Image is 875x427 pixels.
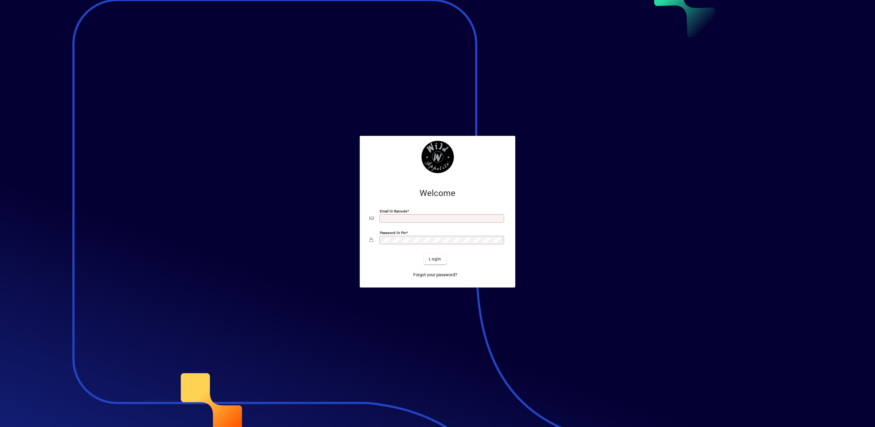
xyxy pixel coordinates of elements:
mat-label: Password or Pin [380,231,406,235]
button: Login [424,253,446,264]
h2: Welcome [369,188,506,198]
mat-label: Email or Barcode [380,209,407,213]
span: Login [429,256,441,262]
a: Forgot your password? [411,269,460,280]
span: Forgot your password? [413,272,457,278]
